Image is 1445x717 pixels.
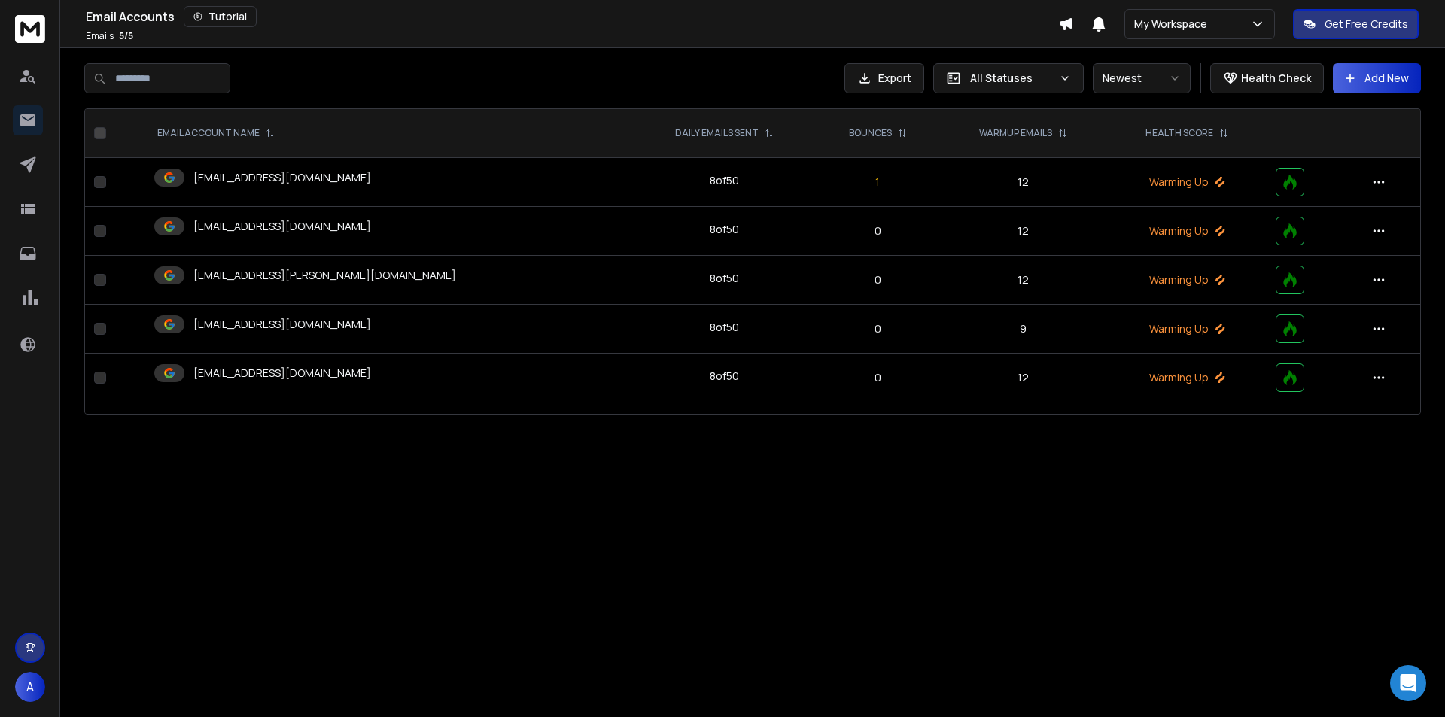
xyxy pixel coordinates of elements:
button: Tutorial [184,6,257,27]
p: [EMAIL_ADDRESS][PERSON_NAME][DOMAIN_NAME] [193,268,456,283]
p: Warming Up [1116,272,1258,287]
td: 9 [939,305,1107,354]
td: 12 [939,158,1107,207]
td: 12 [939,256,1107,305]
p: Health Check [1241,71,1311,86]
div: 8 of 50 [710,222,739,237]
p: Get Free Credits [1325,17,1408,32]
div: EMAIL ACCOUNT NAME [157,127,275,139]
p: [EMAIL_ADDRESS][DOMAIN_NAME] [193,366,371,381]
p: DAILY EMAILS SENT [675,127,759,139]
p: 0 [826,321,930,336]
button: Newest [1093,63,1191,93]
p: HEALTH SCORE [1145,127,1213,139]
span: 5 / 5 [119,29,133,42]
button: Export [844,63,924,93]
div: Email Accounts [86,6,1058,27]
p: 0 [826,223,930,238]
div: 8 of 50 [710,271,739,286]
p: [EMAIL_ADDRESS][DOMAIN_NAME] [193,317,371,332]
p: Warming Up [1116,370,1258,385]
button: Add New [1333,63,1421,93]
p: WARMUP EMAILS [979,127,1052,139]
div: 8 of 50 [710,369,739,384]
p: 1 [826,175,930,190]
button: A [15,672,45,702]
p: [EMAIL_ADDRESS][DOMAIN_NAME] [193,219,371,234]
div: Open Intercom Messenger [1390,665,1426,701]
p: 0 [826,370,930,385]
p: 0 [826,272,930,287]
p: BOUNCES [849,127,892,139]
p: Warming Up [1116,223,1258,238]
td: 12 [939,207,1107,256]
p: [EMAIL_ADDRESS][DOMAIN_NAME] [193,170,371,185]
p: Warming Up [1116,175,1258,190]
td: 12 [939,354,1107,403]
div: 8 of 50 [710,320,739,335]
p: My Workspace [1134,17,1213,32]
p: Warming Up [1116,321,1258,336]
p: Emails : [86,30,133,42]
p: All Statuses [970,71,1053,86]
div: 8 of 50 [710,173,739,188]
button: Health Check [1210,63,1324,93]
button: Get Free Credits [1293,9,1419,39]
